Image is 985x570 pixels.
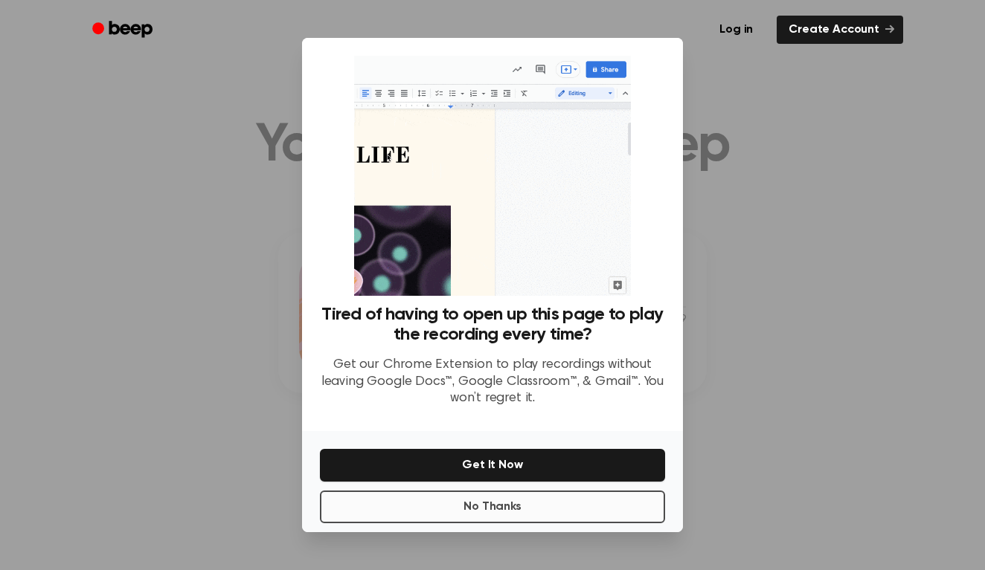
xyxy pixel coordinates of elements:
button: Get It Now [320,449,665,482]
p: Get our Chrome Extension to play recordings without leaving Google Docs™, Google Classroom™, & Gm... [320,357,665,407]
img: Beep extension in action [354,56,630,296]
a: Log in [705,13,768,47]
h3: Tired of having to open up this page to play the recording every time? [320,305,665,345]
a: Create Account [777,16,903,44]
a: Beep [82,16,166,45]
button: No Thanks [320,490,665,523]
